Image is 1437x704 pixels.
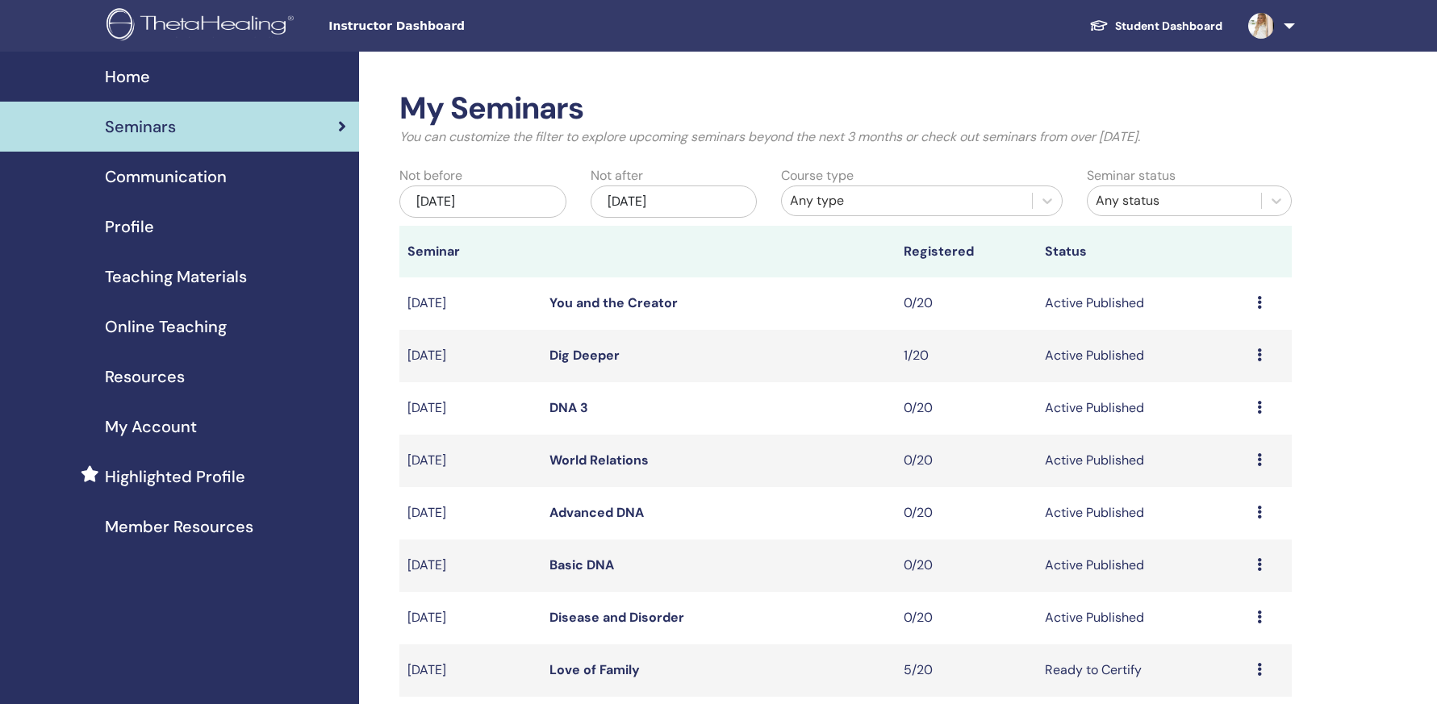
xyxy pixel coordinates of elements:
[896,435,1038,487] td: 0/20
[896,277,1038,330] td: 0/20
[896,487,1038,539] td: 0/20
[1037,644,1249,697] td: Ready to Certify
[1076,11,1235,41] a: Student Dashboard
[790,191,1024,210] div: Any type
[896,226,1038,277] th: Registered
[105,464,245,489] span: Highlighted Profile
[896,382,1038,435] td: 0/20
[1089,19,1109,32] img: graduation-cap-white.svg
[105,165,227,189] span: Communication
[105,364,185,389] span: Resources
[399,127,1292,147] p: You can customize the filter to explore upcoming seminars beyond the next 3 months or check out s...
[549,347,620,364] a: Dig Deeper
[1037,539,1249,592] td: Active Published
[105,115,176,139] span: Seminars
[107,8,299,44] img: logo.png
[896,330,1038,382] td: 1/20
[1037,435,1249,487] td: Active Published
[105,514,253,539] span: Member Resources
[1037,487,1249,539] td: Active Published
[591,166,643,185] label: Not after
[1037,382,1249,435] td: Active Published
[105,65,150,89] span: Home
[399,166,462,185] label: Not before
[1037,277,1249,330] td: Active Published
[781,166,854,185] label: Course type
[399,226,541,277] th: Seminar
[549,294,678,311] a: You and the Creator
[399,539,541,592] td: [DATE]
[399,330,541,382] td: [DATE]
[1037,330,1249,382] td: Active Published
[399,90,1292,127] h2: My Seminars
[399,592,541,644] td: [DATE]
[399,382,541,435] td: [DATE]
[399,277,541,330] td: [DATE]
[105,315,227,339] span: Online Teaching
[105,265,247,289] span: Teaching Materials
[1037,226,1249,277] th: Status
[399,185,566,218] div: [DATE]
[1248,13,1274,39] img: default.jpg
[896,592,1038,644] td: 0/20
[1096,191,1253,210] div: Any status
[549,504,644,521] a: Advanced DNA
[896,539,1038,592] td: 0/20
[591,185,758,218] div: [DATE]
[896,644,1038,697] td: 5/20
[549,452,649,469] a: World Relations
[549,609,684,626] a: Disease and Disorder
[399,644,541,697] td: [DATE]
[549,661,640,678] a: Love of Family
[105,215,154,239] span: Profile
[399,487,541,539] td: [DATE]
[1037,592,1249,644] td: Active Published
[328,18,570,35] span: Instructor Dashboard
[399,435,541,487] td: [DATE]
[549,556,614,573] a: Basic DNA
[105,414,197,439] span: My Account
[549,399,588,416] a: DNA 3
[1087,166,1176,185] label: Seminar status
